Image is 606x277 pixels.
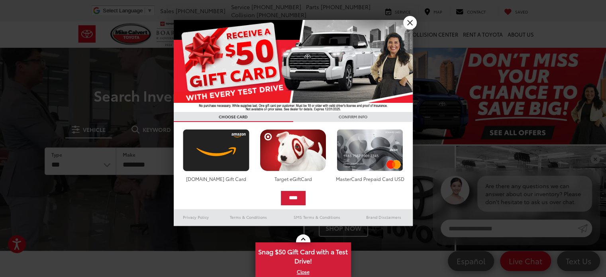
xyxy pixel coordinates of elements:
div: [DOMAIN_NAME] Gift Card [181,175,251,182]
img: amazoncard.png [181,129,251,171]
div: Target eGiftCard [258,175,328,182]
a: Terms & Conditions [218,212,279,222]
img: targetcard.png [258,129,328,171]
h3: CONFIRM INFO [293,112,413,122]
img: 55838_top_625864.jpg [174,20,413,112]
a: Privacy Policy [174,212,218,222]
img: mastercard.png [335,129,405,171]
div: MasterCard Prepaid Card USD [335,175,405,182]
span: Snag $50 Gift Card with a Test Drive! [256,243,350,267]
a: SMS Terms & Conditions [279,212,355,222]
h3: CHOOSE CARD [174,112,293,122]
a: Brand Disclaimers [355,212,413,222]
